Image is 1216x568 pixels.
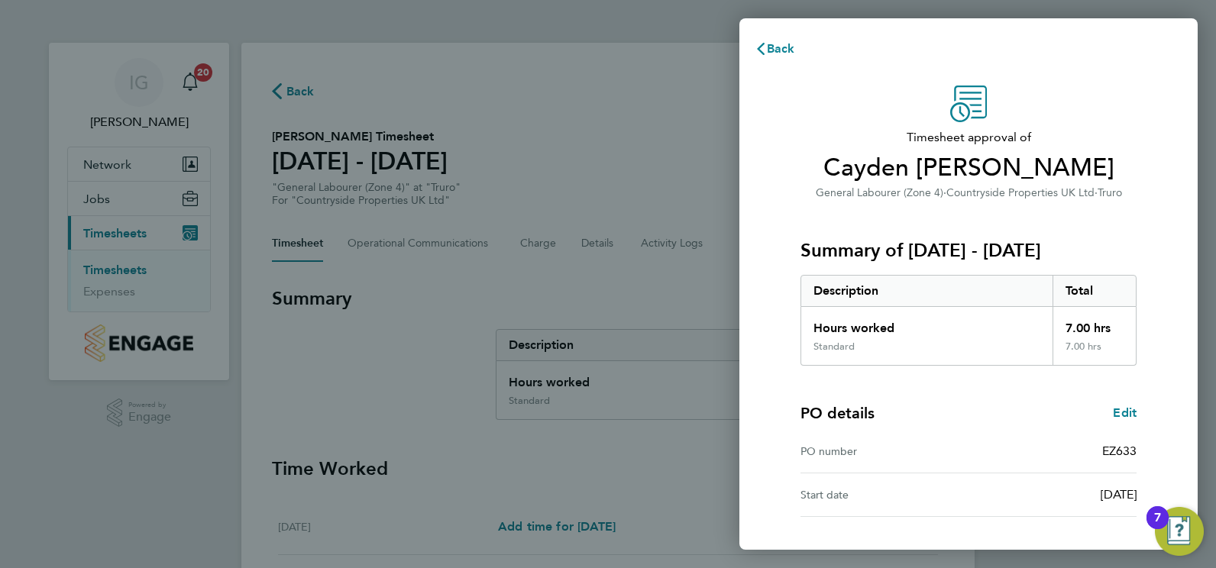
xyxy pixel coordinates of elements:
[801,307,1053,340] div: Hours worked
[800,238,1137,263] h3: Summary of [DATE] - [DATE]
[813,340,855,353] div: Standard
[1053,307,1137,340] div: 7.00 hrs
[800,486,969,504] div: Start date
[1095,186,1098,199] span: ·
[800,402,875,424] h4: PO details
[969,486,1137,504] div: [DATE]
[1155,507,1204,556] button: Open Resource Center, 7 new notifications
[800,442,969,460] div: PO number
[801,276,1053,306] div: Description
[1113,404,1137,422] a: Edit
[767,41,795,56] span: Back
[1102,444,1137,458] span: EZ633
[800,128,1137,147] span: Timesheet approval of
[739,34,810,64] button: Back
[1154,518,1161,537] div: 7
[1113,405,1137,420] span: Edit
[943,186,946,199] span: ·
[1053,340,1137,365] div: 7.00 hrs
[946,186,1095,199] span: Countryside Properties UK Ltd
[1053,276,1137,306] div: Total
[816,186,943,199] span: General Labourer (Zone 4)
[800,275,1137,366] div: Summary of 15 - 21 Sep 2025
[1098,186,1122,199] span: Truro
[800,153,1137,183] span: Cayden [PERSON_NAME]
